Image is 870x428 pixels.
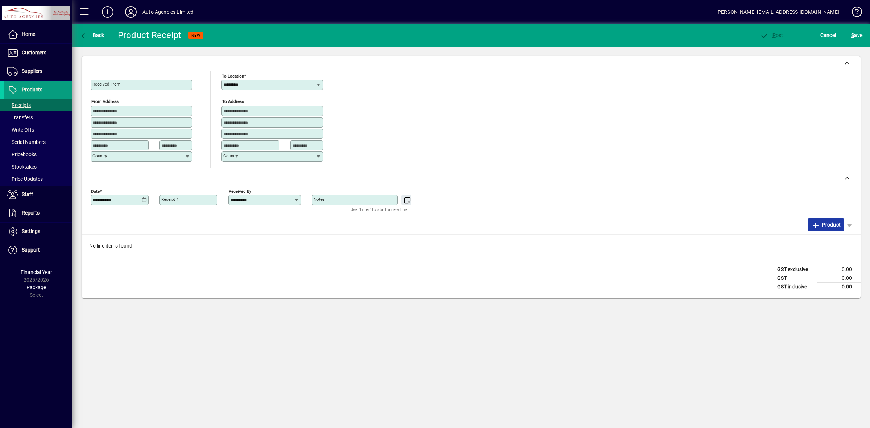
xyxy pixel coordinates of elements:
[4,111,72,124] a: Transfers
[4,25,72,43] a: Home
[22,87,42,92] span: Products
[846,1,861,25] a: Knowledge Base
[229,188,251,194] mat-label: Received by
[96,5,119,18] button: Add
[772,32,776,38] span: P
[22,50,46,55] span: Customers
[4,241,72,259] a: Support
[817,274,861,282] td: 0.00
[4,161,72,173] a: Stocktakes
[22,228,40,234] span: Settings
[118,29,182,41] div: Product Receipt
[808,218,844,231] button: Product
[4,223,72,241] a: Settings
[7,164,37,170] span: Stocktakes
[82,235,861,257] div: No line items found
[774,274,817,282] td: GST
[758,29,785,42] button: Post
[26,284,46,290] span: Package
[716,6,839,18] div: [PERSON_NAME] [EMAIL_ADDRESS][DOMAIN_NAME]
[314,197,325,202] mat-label: Notes
[22,247,40,253] span: Support
[811,219,841,230] span: Product
[851,32,854,38] span: S
[4,136,72,148] a: Serial Numbers
[820,29,836,41] span: Cancel
[817,282,861,291] td: 0.00
[7,139,46,145] span: Serial Numbers
[774,265,817,274] td: GST exclusive
[4,44,72,62] a: Customers
[7,102,31,108] span: Receipts
[142,6,194,18] div: Auto Agencies Limited
[849,29,864,42] button: Save
[819,29,838,42] button: Cancel
[22,31,35,37] span: Home
[22,191,33,197] span: Staff
[72,29,112,42] app-page-header-button: Back
[22,210,40,216] span: Reports
[851,29,862,41] span: ave
[4,62,72,80] a: Suppliers
[92,82,120,87] mat-label: Received From
[223,153,238,158] mat-label: Country
[4,148,72,161] a: Pricebooks
[4,186,72,204] a: Staff
[760,32,783,38] span: ost
[92,153,107,158] mat-label: Country
[7,127,34,133] span: Write Offs
[4,99,72,111] a: Receipts
[78,29,106,42] button: Back
[4,173,72,185] a: Price Updates
[4,204,72,222] a: Reports
[774,282,817,291] td: GST inclusive
[161,197,179,202] mat-label: Receipt #
[22,68,42,74] span: Suppliers
[91,188,100,194] mat-label: Date
[817,265,861,274] td: 0.00
[7,176,43,182] span: Price Updates
[119,5,142,18] button: Profile
[21,269,52,275] span: Financial Year
[351,205,407,213] mat-hint: Use 'Enter' to start a new line
[7,115,33,120] span: Transfers
[7,151,37,157] span: Pricebooks
[222,74,244,79] mat-label: To location
[80,32,104,38] span: Back
[4,124,72,136] a: Write Offs
[191,33,200,38] span: NEW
